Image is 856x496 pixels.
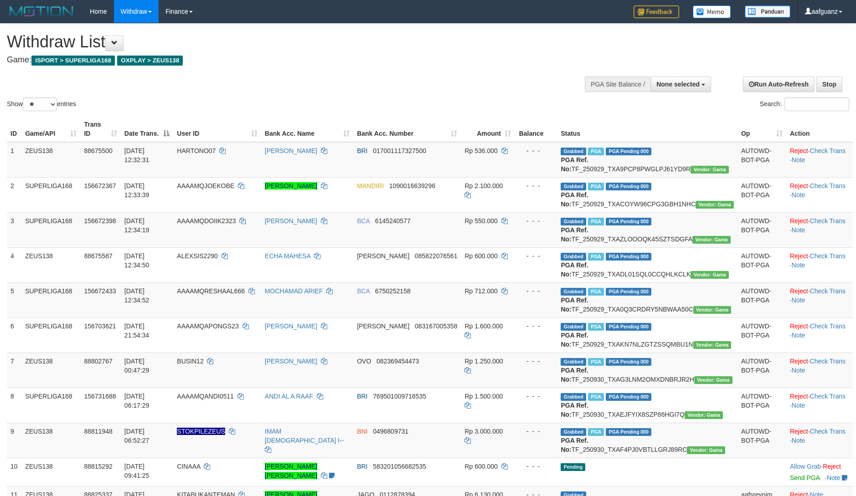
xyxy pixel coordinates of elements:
[606,183,651,190] span: PGA Pending
[693,306,732,314] span: Vendor URL: https://trx31.1velocity.biz
[588,218,604,225] span: Marked by aafsoycanthlai
[786,116,853,142] th: Action
[21,142,80,178] td: ZEUS138
[461,116,515,142] th: Amount: activate to sort column ascending
[357,322,409,330] span: [PERSON_NAME]
[786,282,853,317] td: · ·
[606,148,651,155] span: PGA Pending
[737,317,786,353] td: AUTOWD-BOT-PGA
[737,177,786,212] td: AUTOWD-BOT-PGA
[21,388,80,423] td: SUPERLIGA168
[177,463,200,470] span: CINAAA
[357,287,370,295] span: BCA
[786,142,853,178] td: · ·
[464,182,503,189] span: Rp 2.100.000
[464,322,503,330] span: Rp 1.600.000
[784,97,849,111] input: Search:
[561,288,586,296] span: Grabbed
[177,287,245,295] span: AAAAMQRESHAAL666
[561,323,586,331] span: Grabbed
[561,393,586,401] span: Grabbed
[650,77,711,92] button: None selected
[561,332,588,348] b: PGA Ref. No:
[792,156,805,164] a: Note
[515,116,557,142] th: Balance
[557,317,737,353] td: TF_250929_TXAKN7NLZGTZSSQMBU1N
[464,463,497,470] span: Rp 600.000
[588,148,604,155] span: Marked by aaftrukkakada
[117,56,183,66] span: OXPLAY > ZEUS138
[265,428,344,444] a: IMAM [DEMOGRAPHIC_DATA] I--
[389,182,435,189] span: Copy 1090016639296 to clipboard
[7,97,76,111] label: Show entries
[357,428,367,435] span: BNI
[124,463,150,479] span: [DATE] 09:41:25
[124,147,150,164] span: [DATE] 12:32:31
[265,182,317,189] a: [PERSON_NAME]
[518,216,553,225] div: - - -
[265,147,317,154] a: [PERSON_NAME]
[790,463,823,470] span: ·
[790,322,808,330] a: Reject
[561,218,586,225] span: Grabbed
[737,353,786,388] td: AUTOWD-BOT-PGA
[353,116,461,142] th: Bank Acc. Number: activate to sort column ascending
[518,146,553,155] div: - - -
[561,253,586,261] span: Grabbed
[561,226,588,243] b: PGA Ref. No:
[84,217,116,225] span: 156672398
[518,462,553,471] div: - - -
[606,323,651,331] span: PGA Pending
[786,458,853,486] td: ·
[7,142,21,178] td: 1
[557,353,737,388] td: TF_250930_TXAG3LNM2OMXDNBRJR2H
[606,288,651,296] span: PGA Pending
[561,402,588,418] b: PGA Ref. No:
[21,212,80,247] td: SUPERLIGA168
[743,77,815,92] a: Run Auto-Refresh
[561,148,586,155] span: Grabbed
[23,97,57,111] select: Showentries
[265,217,317,225] a: [PERSON_NAME]
[606,428,651,436] span: PGA Pending
[691,271,729,279] span: Vendor URL: https://trx31.1velocity.biz
[177,252,218,260] span: ALEXSIS2290
[124,358,150,374] span: [DATE] 00:47:29
[790,474,820,481] a: Send PGA
[265,393,313,400] a: ANDI AL A RAAF
[786,317,853,353] td: · ·
[561,428,586,436] span: Grabbed
[7,177,21,212] td: 2
[696,201,734,209] span: Vendor URL: https://trx31.1velocity.biz
[557,142,737,178] td: TF_250929_TXA9PCP8PWGLPJ61YD9R
[464,428,503,435] span: Rp 3.000.000
[685,411,723,419] span: Vendor URL: https://trx31.1velocity.biz
[557,423,737,458] td: TF_250930_TXAF4PJ0VBTLLGRJ89RC
[124,393,150,409] span: [DATE] 06:17:29
[124,428,150,444] span: [DATE] 06:52:27
[561,437,588,453] b: PGA Ref. No:
[518,251,553,261] div: - - -
[790,147,808,154] a: Reject
[561,358,586,366] span: Grabbed
[518,322,553,331] div: - - -
[737,423,786,458] td: AUTOWD-BOT-PGA
[786,212,853,247] td: · ·
[21,247,80,282] td: ZEUS138
[792,191,805,199] a: Note
[687,446,725,454] span: Vendor URL: https://trx31.1velocity.biz
[464,147,497,154] span: Rp 536.000
[84,147,112,154] span: 88675500
[656,81,700,88] span: None selected
[7,423,21,458] td: 9
[373,428,408,435] span: Copy 0496809731 to clipboard
[561,261,588,278] b: PGA Ref. No:
[588,253,604,261] span: Marked by aafpengsreynich
[588,323,604,331] span: Marked by aafchhiseyha
[7,458,21,486] td: 10
[31,56,115,66] span: ISPORT > SUPERLIGA168
[357,463,367,470] span: BRI
[561,297,588,313] b: PGA Ref. No:
[606,393,651,401] span: PGA Pending
[790,463,821,470] a: Allow Grab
